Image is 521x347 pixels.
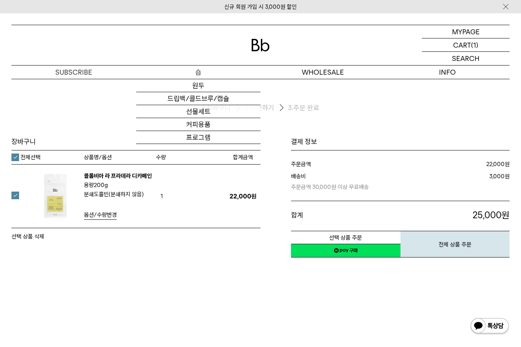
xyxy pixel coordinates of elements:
p: INFO [385,66,510,79]
a: SUBSCRIBE [11,66,136,79]
p: (1) [471,38,478,51]
img: 로고 [251,39,270,51]
th: 상품명/옵션 [84,150,156,164]
li: 주문하기 [244,102,288,114]
a: 원두 [136,79,261,92]
dt: 배송비 [291,172,429,192]
a: 커피용품 [136,118,261,131]
span: 3. [288,103,293,112]
b: 200g [94,182,108,189]
span: 옵션/수량변경 [84,211,117,218]
p: MYPAGE [452,25,480,38]
p: SEARCH [452,52,479,65]
dd: 원 [399,160,510,169]
p: 분쇄도 [84,190,152,199]
a: 옵션/수량변경 [84,210,117,220]
dt: 합계 [291,209,388,222]
a: 프로그램 [136,131,261,144]
a: 신규 회원 가입 시 3,000원 할인 [224,3,297,10]
a: CART (1) [422,38,510,52]
h3: 장바구니 [11,137,260,146]
button: 전체 상품 주문 [400,231,510,257]
dt: 주문금액 [291,160,399,169]
p: WHOLESALE [260,66,385,79]
strong: 3,000 [489,173,505,180]
p: CART [453,38,471,51]
p: 22,000원 [226,193,260,200]
a: 드립백/콜드브루/캡슐 [136,92,261,105]
strong: 22,000 [486,161,505,168]
dd: 원 [429,172,510,192]
p: 용량 [84,181,152,190]
th: 수량 [156,150,226,164]
a: MYPAGE [422,25,510,38]
a: 선물세트 [136,105,261,118]
p: 주문금액 30,000원 이상 무료배송 [291,181,429,192]
button: 선택 상품 주문 [291,231,400,244]
span: 1 [156,190,167,202]
button: 선택 상품 삭제 [11,232,44,241]
a: 새창 [291,244,400,257]
img: 콜롬비아 라 프라데라 디카페인 [31,171,80,221]
th: 합계금액 [226,150,260,164]
label: 전체선택 [11,154,40,161]
h1: 결제 정보 [291,137,510,146]
img: 카카오톡 채널 1:1 채팅 버튼 [470,317,510,336]
li: 주문 완료 [288,103,319,112]
a: 숍 [136,66,261,79]
a: 콜롬비아 라 프라데라 디카페인 [84,173,152,179]
span: 25,000 [473,209,502,221]
p: 원 [388,209,510,222]
b: 홀빈(분쇄하지 않음) [99,191,144,198]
